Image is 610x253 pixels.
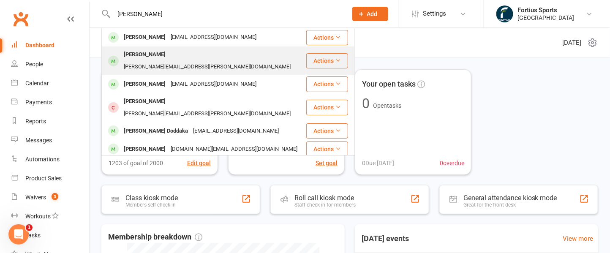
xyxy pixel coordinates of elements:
[316,158,338,168] button: Set goal
[306,76,348,92] button: Actions
[11,150,89,169] a: Automations
[121,125,191,137] div: [PERSON_NAME] Doddaka
[306,100,348,115] button: Actions
[125,202,178,208] div: Members self check-in
[121,143,168,155] div: [PERSON_NAME]
[306,30,348,45] button: Actions
[25,156,60,163] div: Automations
[121,31,168,44] div: [PERSON_NAME]
[25,99,52,106] div: Payments
[168,78,259,90] div: [EMAIL_ADDRESS][DOMAIN_NAME]
[11,207,89,226] a: Workouts
[25,118,46,125] div: Reports
[11,188,89,207] a: Waivers 3
[10,8,31,30] a: Clubworx
[25,137,52,144] div: Messages
[11,169,89,188] a: Product Sales
[25,175,62,182] div: Product Sales
[25,213,51,220] div: Workouts
[294,194,356,202] div: Roll call kiosk mode
[8,224,29,245] iframe: Intercom live chat
[563,234,593,244] a: View more
[11,112,89,131] a: Reports
[121,49,168,61] div: [PERSON_NAME]
[352,7,388,21] button: Add
[187,158,211,168] button: Edit goal
[11,131,89,150] a: Messages
[108,231,202,243] span: Membership breakdown
[25,61,43,68] div: People
[517,14,575,22] div: [GEOGRAPHIC_DATA]
[52,193,58,200] span: 3
[11,36,89,55] a: Dashboard
[463,194,557,202] div: General attendance kiosk mode
[306,123,348,139] button: Actions
[25,232,41,239] div: Tasks
[125,194,178,202] div: Class kiosk mode
[25,42,54,49] div: Dashboard
[11,74,89,93] a: Calendar
[25,194,46,201] div: Waivers
[362,158,394,168] span: 0 Due [DATE]
[306,53,348,68] button: Actions
[121,95,168,108] div: [PERSON_NAME]
[563,38,582,48] span: [DATE]
[11,55,89,74] a: People
[496,5,513,22] img: thumb_image1743802567.png
[109,158,163,168] span: 1203 of goal of 2000
[121,108,293,120] div: [PERSON_NAME][EMAIL_ADDRESS][PERSON_NAME][DOMAIN_NAME]
[11,226,89,245] a: Tasks
[121,78,168,90] div: [PERSON_NAME]
[362,97,370,110] div: 0
[25,80,49,87] div: Calendar
[362,78,416,90] span: Your open tasks
[121,61,293,73] div: [PERSON_NAME][EMAIL_ADDRESS][PERSON_NAME][DOMAIN_NAME]
[26,224,33,231] span: 1
[355,231,416,246] h3: [DATE] events
[11,93,89,112] a: Payments
[423,4,446,23] span: Settings
[463,202,557,208] div: Great for the front desk
[306,141,348,157] button: Actions
[440,158,464,168] span: 0 overdue
[168,143,300,155] div: [DOMAIN_NAME][EMAIL_ADDRESS][DOMAIN_NAME]
[373,102,401,109] span: Open tasks
[168,31,259,44] div: [EMAIL_ADDRESS][DOMAIN_NAME]
[191,125,281,137] div: [EMAIL_ADDRESS][DOMAIN_NAME]
[111,8,341,20] input: Search...
[517,6,575,14] div: Fortius Sports
[294,202,356,208] div: Staff check-in for members
[367,11,378,17] span: Add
